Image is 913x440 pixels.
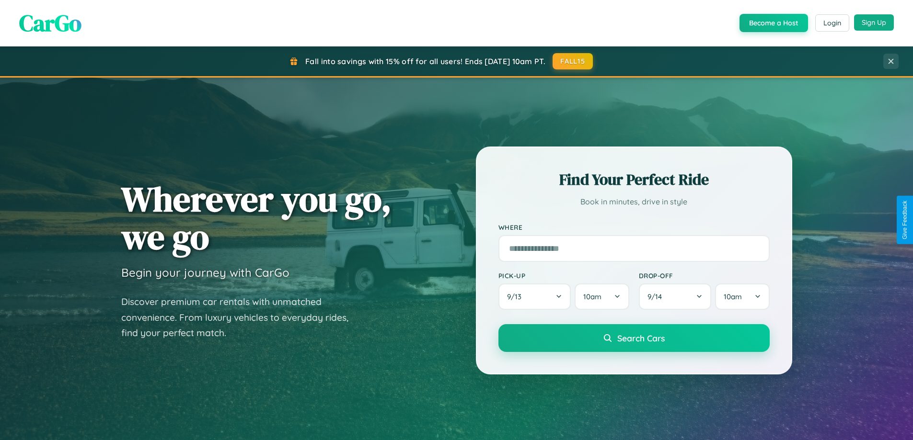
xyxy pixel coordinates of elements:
button: 10am [715,283,769,310]
span: 9 / 13 [507,292,526,301]
button: 10am [575,283,629,310]
button: 9/14 [639,283,712,310]
h2: Find Your Perfect Ride [498,169,770,190]
div: Give Feedback [901,201,908,239]
h3: Begin your journey with CarGo [121,265,289,280]
span: 10am [724,292,742,301]
p: Discover premium car rentals with unmatched convenience. From luxury vehicles to everyday rides, ... [121,294,361,341]
label: Pick-up [498,271,629,280]
h1: Wherever you go, we go [121,180,392,256]
span: 9 / 14 [647,292,667,301]
button: Login [815,14,849,32]
p: Book in minutes, drive in style [498,195,770,209]
button: FALL15 [553,53,593,69]
span: CarGo [19,7,81,39]
button: Become a Host [740,14,808,32]
button: Search Cars [498,324,770,352]
span: Fall into savings with 15% off for all users! Ends [DATE] 10am PT. [305,56,545,66]
span: 10am [583,292,601,301]
span: Search Cars [617,333,665,343]
label: Drop-off [639,271,770,280]
button: 9/13 [498,283,571,310]
button: Sign Up [854,14,894,31]
label: Where [498,223,770,231]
